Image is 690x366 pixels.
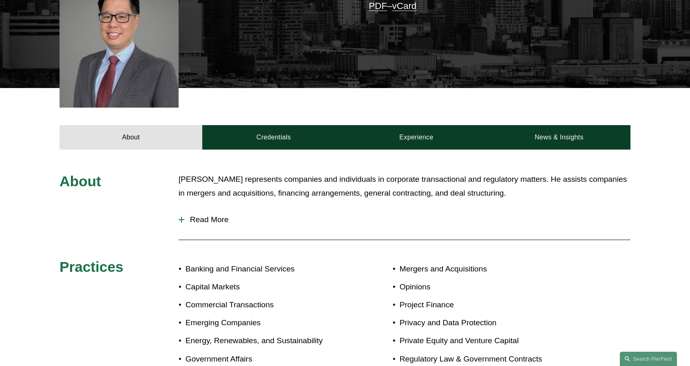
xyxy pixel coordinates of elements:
[186,280,345,294] p: Capital Markets
[179,172,630,201] p: [PERSON_NAME] represents companies and individuals in corporate transactional and regulatory matt...
[184,215,630,224] span: Read More
[202,125,345,150] a: Credentials
[400,262,583,276] p: Mergers and Acquisitions
[369,1,387,11] a: PDF
[400,298,583,312] p: Project Finance
[186,262,345,276] p: Banking and Financial Services
[60,259,124,275] span: Practices
[60,173,101,189] span: About
[186,334,345,348] p: Energy, Renewables, and Sustainability
[392,1,417,11] a: vCard
[186,316,345,330] p: Emerging Companies
[620,352,677,366] a: Search this site
[400,316,583,330] p: Privacy and Data Protection
[60,125,202,150] a: About
[400,334,583,348] p: Private Equity and Venture Capital
[186,298,345,312] p: Commercial Transactions
[488,125,630,150] a: News & Insights
[400,280,583,294] p: Opinions
[345,125,488,150] a: Experience
[179,209,630,230] button: Read More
